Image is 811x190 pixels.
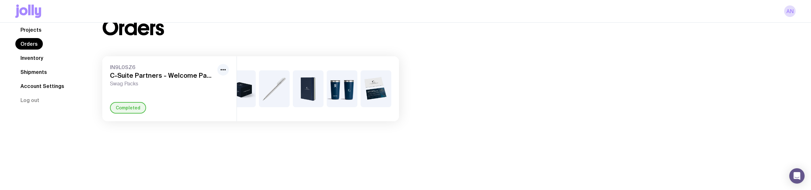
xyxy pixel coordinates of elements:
a: Account Settings [15,80,69,92]
div: Completed [110,102,146,114]
a: Shipments [15,66,52,78]
a: Projects [15,24,47,36]
button: Log out [15,94,44,106]
a: AN [784,5,796,17]
span: Swag Packs [110,81,215,87]
a: Orders [15,38,43,50]
div: Open Intercom Messenger [789,168,805,184]
span: IN9L0SZ6 [110,64,215,70]
a: Inventory [15,52,48,64]
h1: Orders [102,18,164,38]
h3: C-Suite Partners - Welcome Packs [110,72,215,79]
